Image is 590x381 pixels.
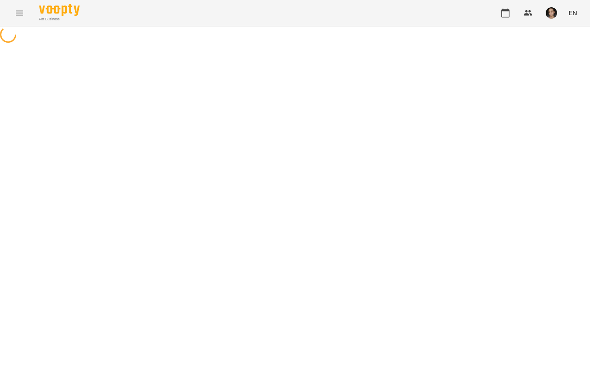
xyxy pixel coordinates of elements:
[10,3,29,23] button: Menu
[39,17,80,22] span: For Business
[546,7,557,19] img: ad43442a98ad23e120240d3adcb5fea8.jpg
[565,5,580,20] button: EN
[39,4,80,16] img: Voopty Logo
[568,9,577,17] span: EN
